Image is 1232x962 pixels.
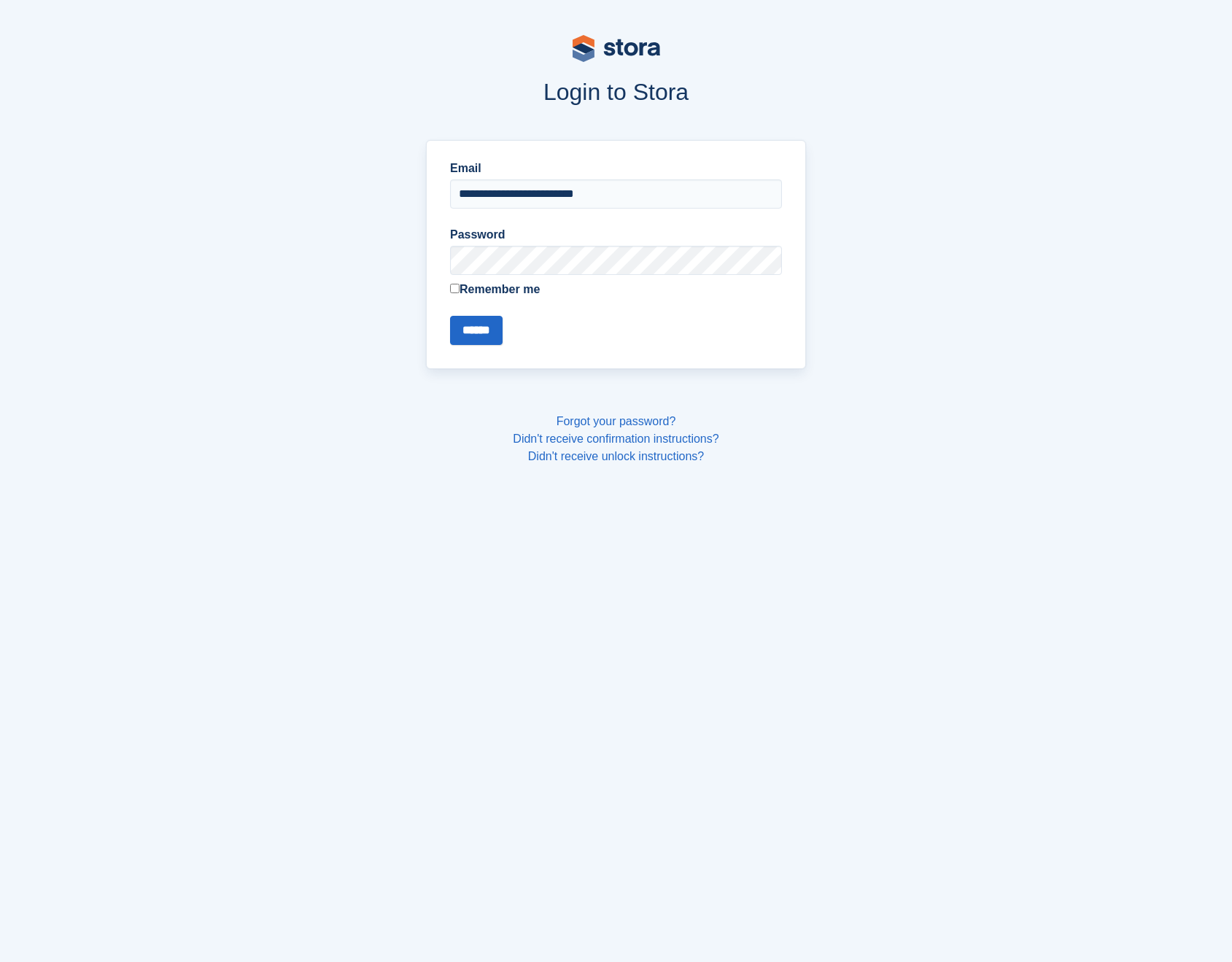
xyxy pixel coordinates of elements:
[148,79,1085,105] h1: Login to Stora
[573,35,660,62] img: stora-logo-53a41332b3708ae10de48c4981b4e9114cc0af31d8433b30ea865607fb682f29.svg
[513,432,718,445] a: Didn't receive confirmation instructions?
[450,284,460,293] input: Remember me
[557,415,676,427] a: Forgot your password?
[528,450,704,462] a: Didn't receive unlock instructions?
[450,226,782,244] label: Password
[450,281,782,298] label: Remember me
[450,160,782,177] label: Email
